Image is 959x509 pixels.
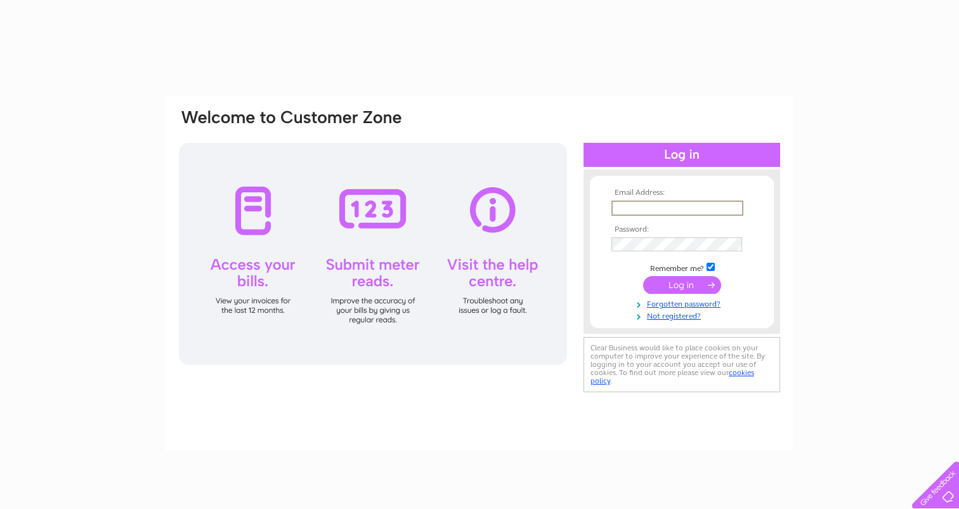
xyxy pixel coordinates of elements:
th: Email Address: [608,188,755,197]
td: Remember me? [608,261,755,274]
a: Not registered? [611,309,755,321]
a: Forgotten password? [611,297,755,309]
a: cookies policy [590,368,754,385]
div: Clear Business would like to place cookies on your computer to improve your experience of the sit... [584,337,780,392]
th: Password: [608,225,755,234]
input: Submit [643,276,721,294]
